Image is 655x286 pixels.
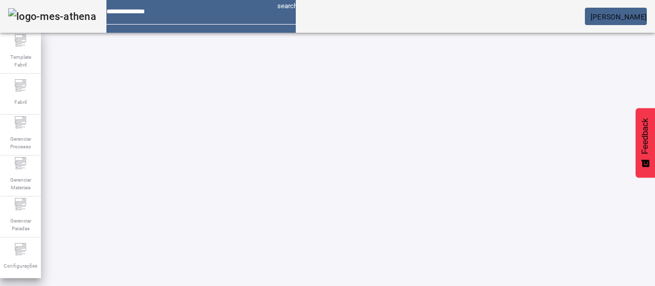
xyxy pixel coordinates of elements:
[11,95,30,109] span: Fabril
[641,118,650,154] span: Feedback
[5,50,36,72] span: Template Fabril
[1,259,40,273] span: Configurações
[636,108,655,178] button: Feedback - Mostrar pesquisa
[5,173,36,194] span: Gerenciar Materiais
[8,8,96,25] img: logo-mes-athena
[5,214,36,235] span: Gerenciar Paradas
[591,13,647,21] span: [PERSON_NAME]
[5,132,36,153] span: Gerenciar Processo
